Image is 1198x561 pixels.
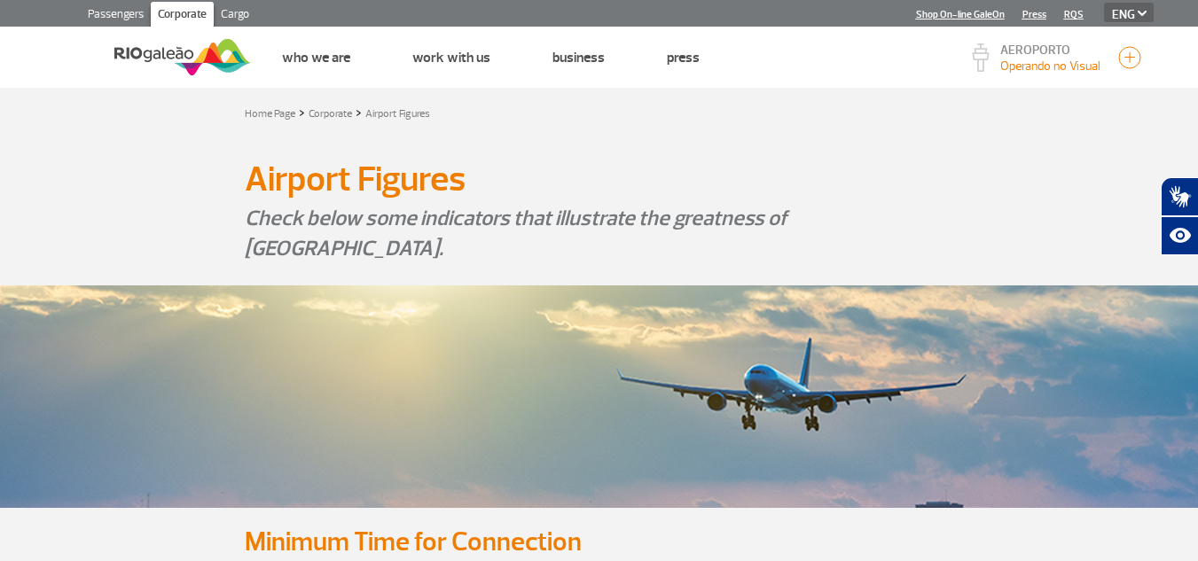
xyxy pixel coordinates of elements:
a: Cargo [214,2,256,30]
a: Work with us [412,49,490,66]
h1: Airport Figures [245,164,954,194]
button: Abrir tradutor de língua de sinais. [1161,177,1198,216]
h2: Minimum Time for Connection [245,526,954,558]
a: Corporate [309,107,352,121]
a: Press [1022,9,1046,20]
a: Airport Figures [365,107,430,121]
p: Check below some indicators that illustrate the greatness of [GEOGRAPHIC_DATA]. [245,203,954,263]
div: Plugin de acessibilidade da Hand Talk. [1161,177,1198,255]
a: > [299,102,305,122]
a: Who we are [282,49,350,66]
p: AEROPORTO [1000,44,1100,57]
a: Corporate [151,2,214,30]
a: Business [552,49,605,66]
a: Shop On-line GaleOn [916,9,1005,20]
a: Home Page [245,107,295,121]
a: Press [667,49,700,66]
a: RQS [1064,9,1084,20]
a: > [356,102,362,122]
a: Passengers [81,2,151,30]
p: Visibilidade de 10000m [1000,57,1100,75]
button: Abrir recursos assistivos. [1161,216,1198,255]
